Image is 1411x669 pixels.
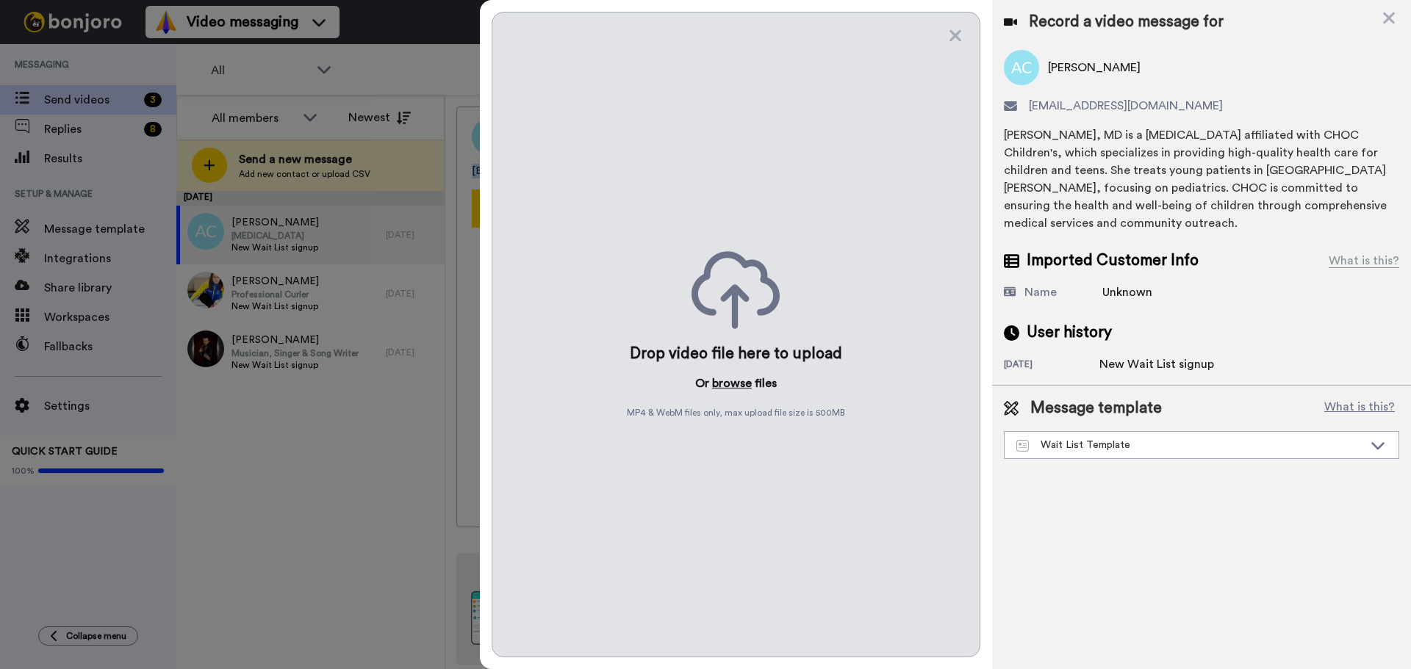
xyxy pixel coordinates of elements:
p: Or files [695,375,777,392]
span: [EMAIL_ADDRESS][DOMAIN_NAME] [1029,97,1223,115]
button: browse [712,375,752,392]
div: [PERSON_NAME], MD is a [MEDICAL_DATA] affiliated with CHOC Children's, which specializes in provi... [1004,126,1399,232]
button: What is this? [1320,397,1399,419]
span: Unknown [1102,286,1152,298]
div: Drop video file here to upload [630,344,842,364]
div: New Wait List signup [1099,355,1214,373]
span: Imported Customer Info [1027,250,1199,272]
div: Wait List Template [1016,438,1363,452]
span: User history [1027,322,1112,344]
span: Message template [1030,397,1162,419]
img: Message-temps.svg [1016,440,1029,452]
div: [DATE] [1004,358,1099,373]
div: Name [1024,283,1057,301]
div: What is this? [1329,252,1399,270]
span: MP4 & WebM files only, max upload file size is 500 MB [627,407,845,419]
